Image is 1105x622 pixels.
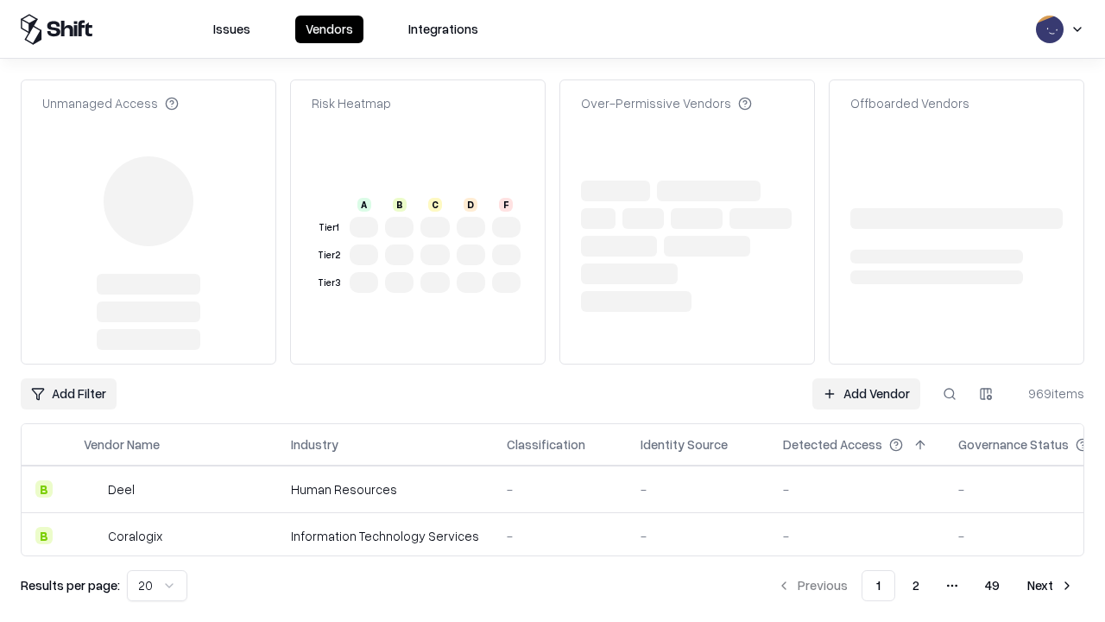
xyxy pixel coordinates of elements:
div: C [428,198,442,212]
div: B [35,480,53,498]
div: Risk Heatmap [312,94,391,112]
img: Coralogix [84,527,101,544]
div: Human Resources [291,480,479,498]
div: Over-Permissive Vendors [581,94,752,112]
button: Vendors [295,16,363,43]
div: - [641,527,755,545]
div: - [783,480,931,498]
div: Industry [291,435,338,454]
button: 1 [862,570,895,601]
button: Add Filter [21,378,117,409]
div: Tier 3 [315,276,343,290]
nav: pagination [767,570,1084,601]
div: Tier 2 [315,248,343,263]
div: A [357,198,371,212]
button: 49 [971,570,1013,601]
div: Classification [507,435,585,454]
div: Offboarded Vendors [850,94,969,112]
div: B [35,527,53,544]
button: Integrations [398,16,489,43]
div: F [499,198,513,212]
div: Unmanaged Access [42,94,179,112]
button: 2 [899,570,933,601]
div: Deel [108,480,135,498]
button: Issues [203,16,261,43]
div: Identity Source [641,435,728,454]
div: B [393,198,407,212]
img: Deel [84,480,101,498]
div: Tier 1 [315,220,343,235]
div: - [641,480,755,498]
div: - [783,527,931,545]
div: Coralogix [108,527,162,545]
div: - [507,480,613,498]
p: Results per page: [21,576,120,594]
a: Add Vendor [812,378,920,409]
div: Governance Status [958,435,1069,454]
div: 969 items [1015,384,1084,403]
div: Information Technology Services [291,527,479,545]
button: Next [1017,570,1084,601]
div: D [464,198,477,212]
div: Vendor Name [84,435,160,454]
div: - [507,527,613,545]
div: Detected Access [783,435,882,454]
